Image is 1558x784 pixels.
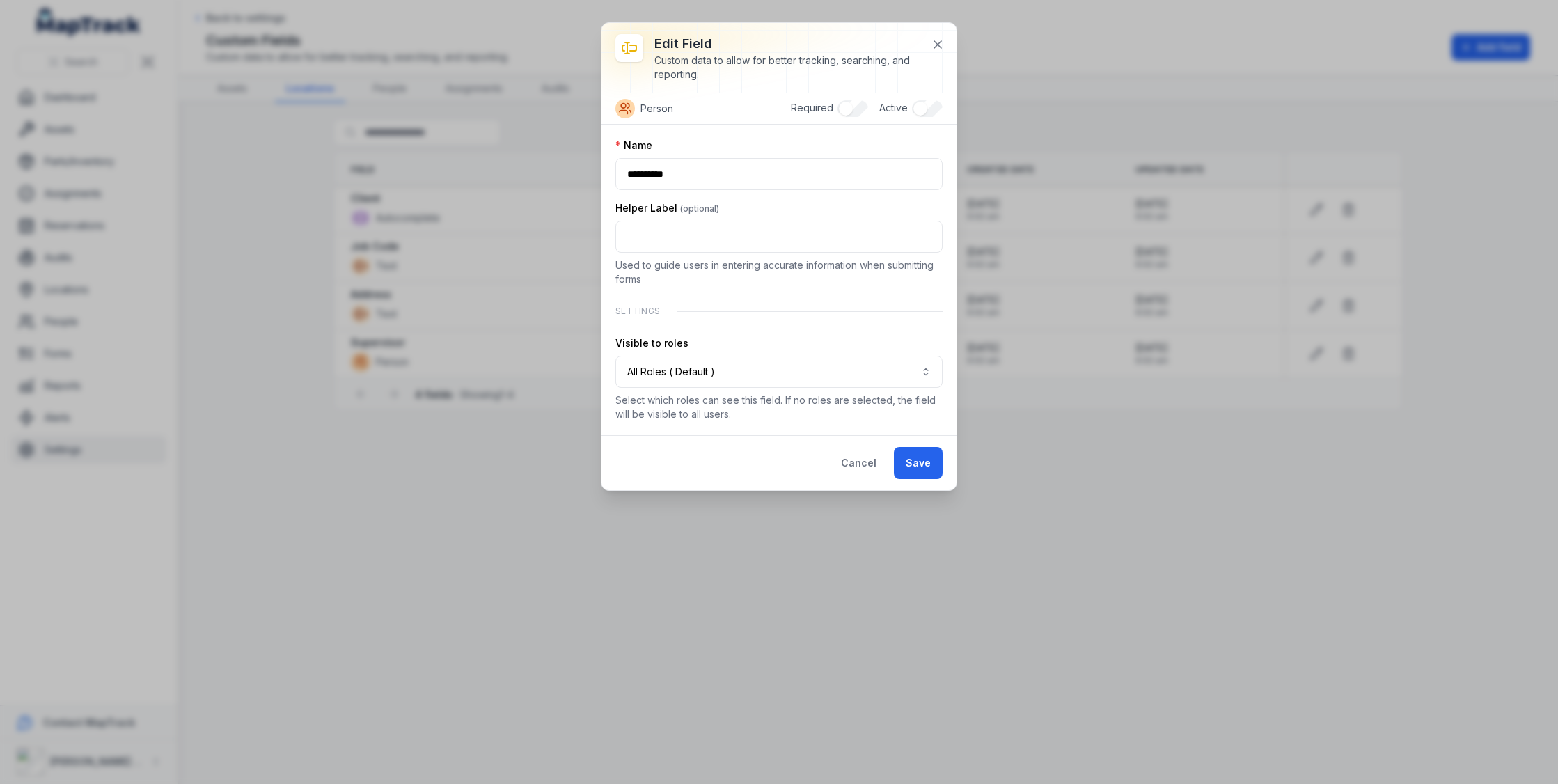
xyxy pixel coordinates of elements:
div: Settings [615,297,943,325]
p: Select which roles can see this field. If no roles are selected, the field will be visible to all... [615,393,943,421]
span: Required [791,102,833,113]
span: Person [640,102,673,116]
label: Visible to roles [615,336,688,350]
label: Helper Label [615,201,719,215]
h3: Edit field [654,34,920,54]
span: Active [879,102,908,113]
p: Used to guide users in entering accurate information when submitting forms [615,258,943,286]
label: Name [615,139,652,152]
button: Cancel [829,447,888,479]
div: Custom data to allow for better tracking, searching, and reporting. [654,54,920,81]
input: :rri:-form-item-label [615,158,943,190]
button: Save [894,447,943,479]
input: :rrj:-form-item-label [615,221,943,253]
button: All Roles ( Default ) [615,356,943,388]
